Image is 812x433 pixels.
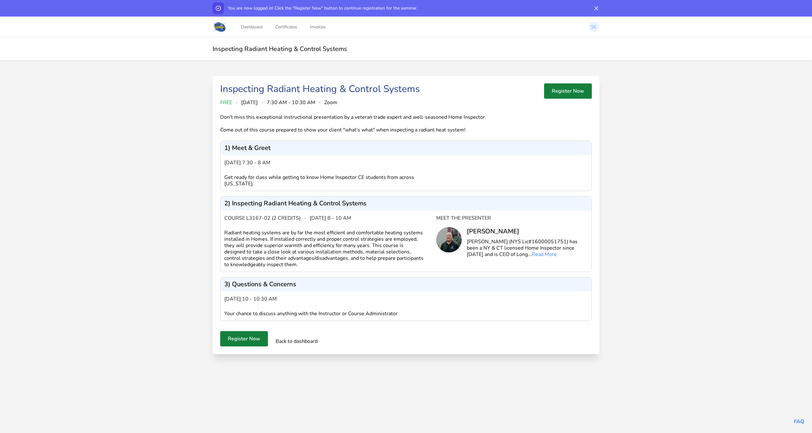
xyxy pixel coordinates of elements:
[224,200,367,207] p: 2) Inspecting Radiant Heating & Control Systems
[224,145,270,151] p: 1) Meet & Greet
[262,99,263,106] span: ·
[467,227,588,236] div: [PERSON_NAME]
[436,227,462,252] img: Chris Long
[591,3,602,14] button: Dismiss
[224,174,436,187] div: Get ready for class while getting to know Home Inspector CE students from across [US_STATE].
[304,214,306,222] span: ·
[224,159,270,167] span: [DATE] 7:30 - 8 am
[589,22,599,32] img: Steven Kovacs
[224,310,436,317] div: Your chance to discuss anything with the Instructor or Course Administrator
[224,214,301,222] span: Course L3167-02 (2 credits)
[224,281,296,287] p: 3) Questions & Concerns
[544,83,592,99] button: Register Now
[274,16,298,37] a: Certificates
[220,331,268,346] button: Register Now
[224,230,436,268] div: Radiant heating systems are by far the most efficient and comfortable heating systems installed i...
[241,99,258,106] span: [DATE]
[267,99,315,106] span: 7:30 AM - 10:30 AM
[467,238,588,258] p: [PERSON_NAME] (NYS Lic#16000051751) has been a NY & CT licensed Home Inspector since [DATE] and i...
[236,99,237,106] span: ·
[310,214,351,222] span: [DATE] 8 - 10 am
[224,295,277,303] span: [DATE] 10 - 10:30 am
[213,21,227,32] img: Logo
[228,5,417,11] p: You are now logged in! Click the "Register Now" button to continue registration for the seminar.
[324,99,337,106] span: Zoom
[220,83,420,95] div: Inspecting Radiant Heating & Control Systems
[276,337,318,345] a: Back to dashboard
[220,99,232,106] span: FREE
[319,99,320,106] span: ·
[794,418,804,425] a: FAQ
[532,251,557,258] a: Read More
[436,214,588,222] div: Meet the Presenter
[220,114,499,133] div: Don't miss this exceptional instructional presentation by a veteran trade expert and well-seasone...
[240,16,264,37] a: Dashboard
[309,16,327,37] a: Invoices
[213,45,599,53] h2: Inspecting Radiant Heating & Control Systems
